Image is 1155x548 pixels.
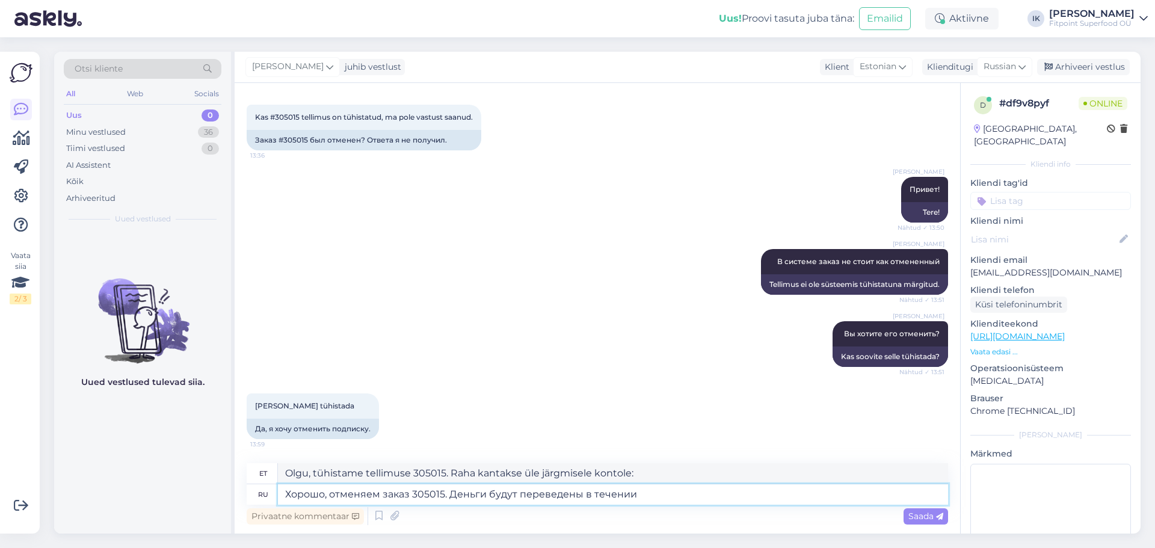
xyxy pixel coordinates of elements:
[66,109,82,122] div: Uus
[893,167,944,176] span: [PERSON_NAME]
[970,405,1131,417] p: Chrome [TECHNICAL_ID]
[898,223,944,232] span: Nähtud ✓ 13:50
[75,63,123,75] span: Otsi kliente
[777,257,940,266] span: В системе заказ не стоит как отмененный
[1049,19,1135,28] div: Fitpoint Superfood OÜ
[719,13,742,24] b: Uus!
[970,266,1131,279] p: [EMAIL_ADDRESS][DOMAIN_NAME]
[925,8,999,29] div: Aktiivne
[833,346,948,367] div: Kas soovite selle tühistada?
[255,112,473,122] span: Kas #305015 tellimus on tühistatud, ma pole vastust saanud.
[66,176,84,188] div: Kõik
[255,401,354,410] span: [PERSON_NAME] tühistada
[984,60,1016,73] span: Russian
[202,109,219,122] div: 0
[820,61,849,73] div: Klient
[252,60,324,73] span: [PERSON_NAME]
[970,362,1131,375] p: Operatsioonisüsteem
[970,448,1131,460] p: Märkmed
[761,274,948,295] div: Tellimus ei ole süsteemis tühistatuna märgitud.
[64,86,78,102] div: All
[10,250,31,304] div: Vaata siia
[719,11,854,26] div: Proovi tasuta juba täna:
[970,392,1131,405] p: Brauser
[980,100,986,109] span: d
[1037,59,1130,75] div: Arhiveeri vestlus
[910,185,940,194] span: Привет!
[10,61,32,84] img: Askly Logo
[999,96,1079,111] div: # df9v8pyf
[54,257,231,365] img: No chats
[970,375,1131,387] p: [MEDICAL_DATA]
[125,86,146,102] div: Web
[278,484,948,505] textarea: Хорошо, отменяем заказ 305015. Деньги будут переведены в течении
[970,284,1131,297] p: Kliendi telefon
[893,239,944,248] span: [PERSON_NAME]
[247,508,364,525] div: Privaatne kommentaar
[202,143,219,155] div: 0
[278,463,948,484] textarea: Olgu, tühistame tellimuse 305015. Raha kantakse üle järgmisele kontole:
[250,440,295,449] span: 13:59
[970,429,1131,440] div: [PERSON_NAME]
[970,346,1131,357] p: Vaata edasi ...
[340,61,401,73] div: juhib vestlust
[970,192,1131,210] input: Lisa tag
[970,159,1131,170] div: Kliendi info
[893,312,944,321] span: [PERSON_NAME]
[10,294,31,304] div: 2 / 3
[258,484,268,505] div: ru
[192,86,221,102] div: Socials
[1027,10,1044,27] div: IK
[1049,9,1135,19] div: [PERSON_NAME]
[247,419,379,439] div: Да, я хочу отменить подписку.
[899,368,944,377] span: Nähtud ✓ 13:51
[970,297,1067,313] div: Küsi telefoninumbrit
[908,511,943,522] span: Saada
[970,177,1131,189] p: Kliendi tag'id
[66,192,115,205] div: Arhiveeritud
[259,463,267,484] div: et
[971,233,1117,246] input: Lisa nimi
[970,331,1065,342] a: [URL][DOMAIN_NAME]
[1049,9,1148,28] a: [PERSON_NAME]Fitpoint Superfood OÜ
[901,202,948,223] div: Tere!
[899,295,944,304] span: Nähtud ✓ 13:51
[247,130,481,150] div: Заказ #305015 был отменен? Ответа я не получил.
[198,126,219,138] div: 36
[970,254,1131,266] p: Kliendi email
[970,318,1131,330] p: Klienditeekond
[66,126,126,138] div: Minu vestlused
[66,143,125,155] div: Tiimi vestlused
[844,329,940,338] span: Вы хотите его отменить?
[1079,97,1127,110] span: Online
[922,61,973,73] div: Klienditugi
[970,215,1131,227] p: Kliendi nimi
[974,123,1107,148] div: [GEOGRAPHIC_DATA], [GEOGRAPHIC_DATA]
[250,151,295,160] span: 13:36
[81,376,205,389] p: Uued vestlused tulevad siia.
[859,7,911,30] button: Emailid
[115,214,171,224] span: Uued vestlused
[66,159,111,171] div: AI Assistent
[860,60,896,73] span: Estonian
